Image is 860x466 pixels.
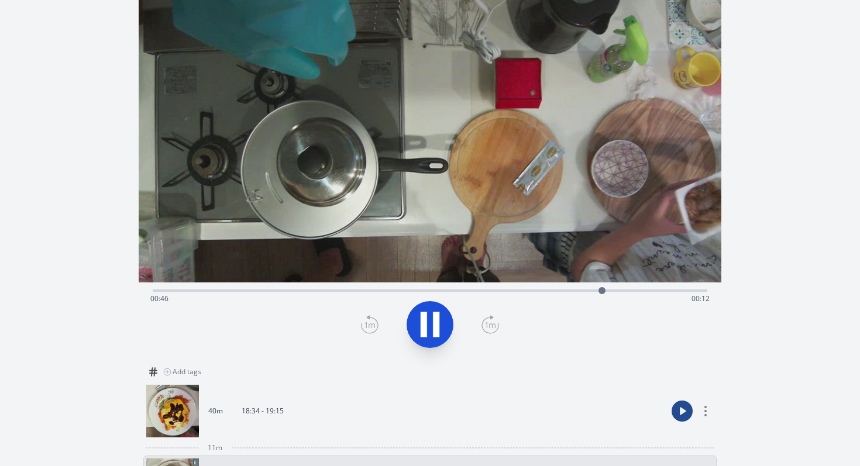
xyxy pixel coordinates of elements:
[208,406,223,416] p: 40m
[208,443,222,453] span: 11m
[146,385,199,437] img: 250909093535_thumb.jpeg
[692,294,710,303] span: 00:12
[150,294,168,303] span: 00:46
[159,363,206,381] button: Add tags
[173,367,201,377] span: Add tags
[242,406,284,416] p: 18:34 - 19:15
